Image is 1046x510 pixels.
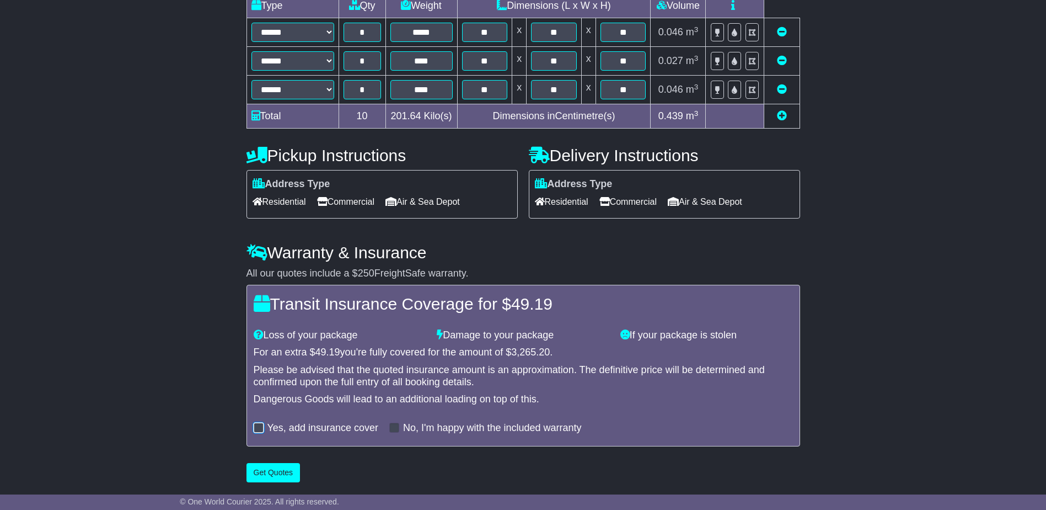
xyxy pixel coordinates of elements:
[385,104,457,129] td: Kilo(s)
[390,110,421,121] span: 201.64
[246,268,800,280] div: All our quotes include a $ FreightSafe warranty.
[248,330,432,342] div: Loss of your package
[358,268,374,279] span: 250
[403,422,582,434] label: No, I'm happy with the included warranty
[694,109,699,118] sup: 3
[658,84,683,95] span: 0.046
[246,463,301,482] button: Get Quotes
[658,110,683,121] span: 0.439
[686,84,699,95] span: m
[254,394,793,406] div: Dangerous Goods will lead to an additional loading on top of this.
[535,178,613,190] label: Address Type
[385,193,460,210] span: Air & Sea Depot
[246,104,339,129] td: Total
[668,193,742,210] span: Air & Sea Depot
[777,84,787,95] a: Remove this item
[658,55,683,66] span: 0.027
[180,497,339,506] span: © One World Courier 2025. All rights reserved.
[339,104,385,129] td: 10
[581,47,596,76] td: x
[694,25,699,34] sup: 3
[686,110,699,121] span: m
[315,347,340,358] span: 49.19
[686,26,699,38] span: m
[658,26,683,38] span: 0.046
[512,47,527,76] td: x
[581,18,596,47] td: x
[529,146,800,164] h4: Delivery Instructions
[431,330,615,342] div: Damage to your package
[599,193,657,210] span: Commercial
[254,295,793,313] h4: Transit Insurance Coverage for $
[317,193,374,210] span: Commercial
[777,55,787,66] a: Remove this item
[246,243,800,262] h4: Warranty & Insurance
[253,178,330,190] label: Address Type
[777,26,787,38] a: Remove this item
[686,55,699,66] span: m
[535,193,588,210] span: Residential
[511,347,550,358] span: 3,265.20
[512,76,527,104] td: x
[254,347,793,359] div: For an extra $ you're fully covered for the amount of $ .
[457,104,651,129] td: Dimensions in Centimetre(s)
[615,330,798,342] div: If your package is stolen
[512,18,527,47] td: x
[694,54,699,62] sup: 3
[246,146,518,164] h4: Pickup Instructions
[581,76,596,104] td: x
[254,364,793,388] div: Please be advised that the quoted insurance amount is an approximation. The definitive price will...
[253,193,306,210] span: Residential
[511,295,552,313] span: 49.19
[694,83,699,91] sup: 3
[777,110,787,121] a: Add new item
[267,422,378,434] label: Yes, add insurance cover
